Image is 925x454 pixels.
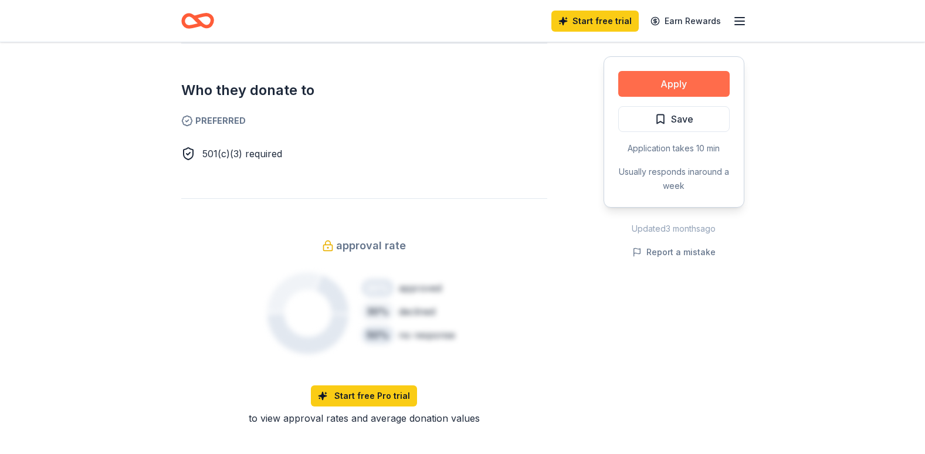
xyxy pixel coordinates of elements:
[181,81,547,100] h2: Who they donate to
[181,411,547,425] div: to view approval rates and average donation values
[632,245,716,259] button: Report a mistake
[361,279,394,297] div: 20 %
[311,385,417,406] a: Start free Pro trial
[618,141,730,155] div: Application takes 10 min
[618,106,730,132] button: Save
[181,114,547,128] span: Preferred
[643,11,728,32] a: Earn Rewards
[399,328,455,342] div: no response
[551,11,639,32] a: Start free trial
[399,304,435,319] div: declined
[671,111,693,127] span: Save
[604,222,744,236] div: Updated 3 months ago
[336,236,406,255] span: approval rate
[618,165,730,193] div: Usually responds in around a week
[202,148,282,160] span: 501(c)(3) required
[618,71,730,97] button: Apply
[399,281,442,295] div: approved
[361,302,394,321] div: 30 %
[361,326,394,344] div: 50 %
[181,7,214,35] a: Home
